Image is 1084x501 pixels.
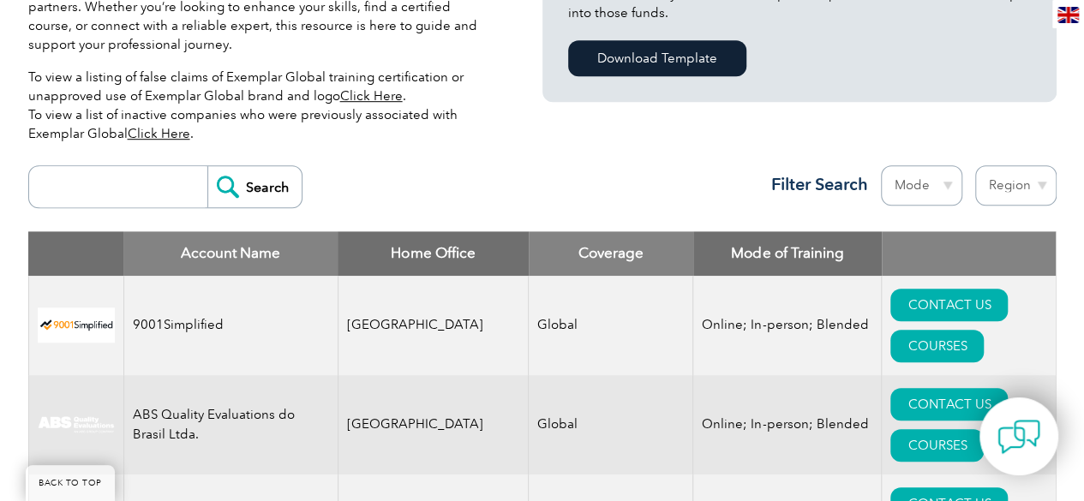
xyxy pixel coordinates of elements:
img: c92924ac-d9bc-ea11-a814-000d3a79823d-logo.jpg [38,415,115,434]
td: [GEOGRAPHIC_DATA] [338,276,529,375]
td: Online; In-person; Blended [693,375,882,474]
td: [GEOGRAPHIC_DATA] [338,375,529,474]
img: en [1057,7,1079,23]
a: COURSES [890,429,984,462]
img: contact-chat.png [997,415,1040,458]
td: Online; In-person; Blended [693,276,882,375]
th: : activate to sort column ascending [882,231,1056,276]
th: Coverage: activate to sort column ascending [529,231,693,276]
input: Search [207,166,302,207]
td: Global [529,276,693,375]
th: Mode of Training: activate to sort column ascending [693,231,882,276]
td: ABS Quality Evaluations do Brasil Ltda. [123,375,338,474]
td: 9001Simplified [123,276,338,375]
a: COURSES [890,330,984,362]
a: Click Here [340,88,403,104]
a: Download Template [568,40,746,76]
th: Account Name: activate to sort column descending [123,231,338,276]
a: Click Here [128,126,190,141]
h3: Filter Search [761,174,868,195]
a: BACK TO TOP [26,465,115,501]
td: Global [529,375,693,474]
img: 37c9c059-616f-eb11-a812-002248153038-logo.png [38,307,115,343]
p: To view a listing of false claims of Exemplar Global training certification or unapproved use of ... [28,68,491,143]
a: CONTACT US [890,388,1008,420]
th: Home Office: activate to sort column ascending [338,231,529,276]
a: CONTACT US [890,289,1008,321]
